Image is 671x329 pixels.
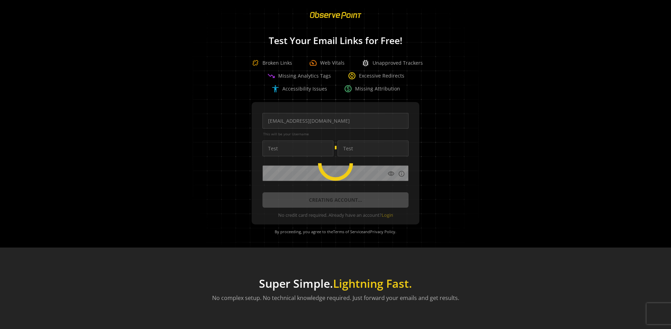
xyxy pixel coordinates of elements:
[267,72,331,80] div: Missing Analytics Tags
[212,294,459,302] p: No complex setup. No technical knowledge required. Just forward your emails and get results.
[248,56,262,70] img: Broken Link
[333,229,363,234] a: Terms of Service
[248,56,292,70] div: Broken Links
[370,229,395,234] a: Privacy Policy
[348,72,356,80] span: change_circle
[309,59,345,67] div: Web Vitals
[305,16,366,23] a: ObservePoint Homepage
[271,85,327,93] div: Accessibility Issues
[212,277,459,290] h1: Super Simple.
[333,276,412,291] span: Lightning Fast.
[260,224,411,239] div: By proceeding, you agree to the and .
[271,85,280,93] span: accessibility
[267,72,275,80] span: trending_down
[309,59,317,67] span: speed
[344,85,400,93] div: Missing Attribution
[344,85,352,93] span: paid
[182,36,489,46] h1: Test Your Email Links for Free!
[361,59,423,67] div: Unapproved Trackers
[348,72,404,80] div: Excessive Redirects
[361,59,370,67] span: bug_report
